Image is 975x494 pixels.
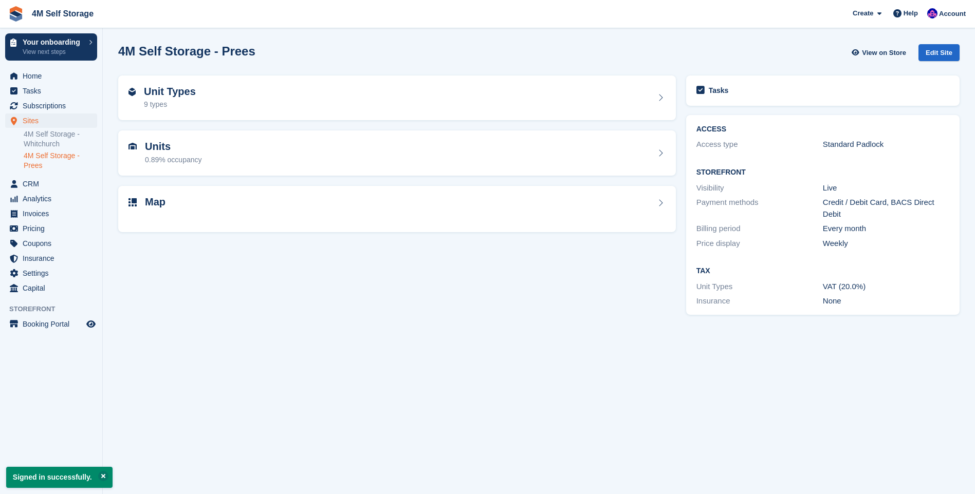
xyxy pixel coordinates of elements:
a: menu [5,317,97,331]
h2: Tasks [709,86,729,95]
a: 4M Self Storage - Prees [24,151,97,170]
p: View next steps [23,47,84,56]
span: Storefront [9,304,102,314]
a: menu [5,192,97,206]
div: Edit Site [918,44,960,61]
h2: Map [145,196,165,208]
h2: Storefront [696,168,949,177]
span: Insurance [23,251,84,265]
a: menu [5,206,97,221]
div: Access type [696,139,823,150]
div: Credit / Debit Card, BACS Direct Debit [823,197,949,220]
a: menu [5,84,97,98]
span: Coupons [23,236,84,251]
div: Payment methods [696,197,823,220]
a: View on Store [850,44,910,61]
span: Invoices [23,206,84,221]
a: menu [5,69,97,83]
a: menu [5,177,97,191]
a: menu [5,251,97,265]
span: Pricing [23,221,84,236]
a: menu [5,221,97,236]
div: Unit Types [696,281,823,293]
div: 0.89% occupancy [145,155,202,165]
span: Tasks [23,84,84,98]
span: CRM [23,177,84,191]
div: Standard Padlock [823,139,949,150]
img: unit-type-icn-2b2737a686de81e16bb02015468b77c625bbabd49415b5ef34ead5e3b44a266d.svg [128,88,136,96]
a: menu [5,281,97,295]
img: Pete Clutton [927,8,937,18]
img: map-icn-33ee37083ee616e46c38cad1a60f524a97daa1e2b2c8c0bc3eb3415660979fc1.svg [128,198,137,206]
img: unit-icn-7be61d7bf1b0ce9d3e12c5938cc71ed9869f7b940bace4675aadf7bd6d80202e.svg [128,143,137,150]
a: Preview store [85,318,97,330]
div: Live [823,182,949,194]
h2: Tax [696,267,949,275]
h2: ACCESS [696,125,949,134]
a: 4M Self Storage - Whitchurch [24,129,97,149]
div: None [823,295,949,307]
span: Help [904,8,918,18]
a: Unit Types 9 types [118,75,676,121]
a: menu [5,236,97,251]
span: Subscriptions [23,99,84,113]
span: Sites [23,113,84,128]
p: Your onboarding [23,39,84,46]
div: Insurance [696,295,823,307]
div: 9 types [144,99,196,110]
div: Price display [696,238,823,250]
span: Capital [23,281,84,295]
h2: Unit Types [144,86,196,98]
a: menu [5,266,97,280]
a: menu [5,113,97,128]
a: Edit Site [918,44,960,65]
span: Analytics [23,192,84,206]
div: Billing period [696,223,823,235]
span: Home [23,69,84,83]
span: View on Store [862,48,906,58]
div: VAT (20.0%) [823,281,949,293]
a: Your onboarding View next steps [5,33,97,61]
p: Signed in successfully. [6,467,113,488]
span: Settings [23,266,84,280]
h2: Units [145,141,202,153]
span: Create [853,8,873,18]
a: Units 0.89% occupancy [118,130,676,176]
a: Map [118,186,676,233]
div: Every month [823,223,949,235]
a: menu [5,99,97,113]
div: Weekly [823,238,949,250]
span: Booking Portal [23,317,84,331]
img: stora-icon-8386f47178a22dfd0bd8f6a31ec36ba5ce8667c1dd55bd0f319d3a0aa187defe.svg [8,6,24,22]
a: 4M Self Storage [28,5,98,22]
span: Account [939,9,966,19]
h2: 4M Self Storage - Prees [118,44,255,58]
div: Visibility [696,182,823,194]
